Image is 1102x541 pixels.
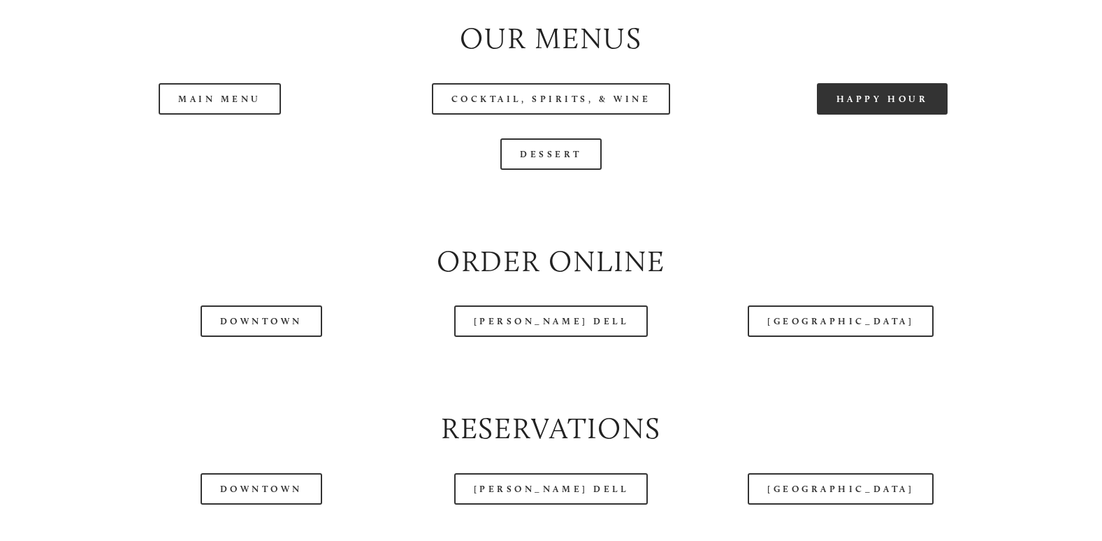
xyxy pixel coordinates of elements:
[454,473,648,505] a: [PERSON_NAME] Dell
[454,305,648,337] a: [PERSON_NAME] Dell
[66,241,1036,282] h2: Order Online
[748,473,934,505] a: [GEOGRAPHIC_DATA]
[500,138,602,170] a: Dessert
[66,408,1036,449] h2: Reservations
[201,473,322,505] a: Downtown
[201,305,322,337] a: Downtown
[748,305,934,337] a: [GEOGRAPHIC_DATA]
